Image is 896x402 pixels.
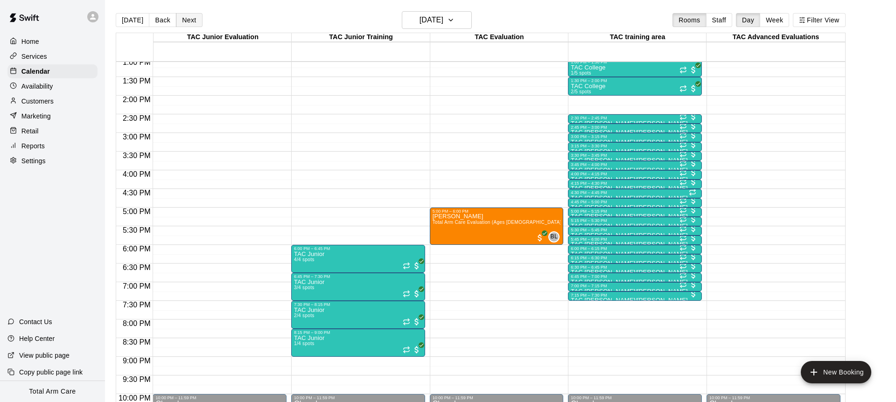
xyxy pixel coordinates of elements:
[571,116,699,120] div: 2:30 PM – 2:45 PM
[7,79,98,93] a: Availability
[679,262,687,270] span: Recurring event
[403,262,410,270] span: Recurring event
[679,178,687,186] span: Recurring event
[412,289,421,298] span: All customers have paid
[19,334,55,343] p: Help Center
[689,215,698,224] span: All customers have paid
[679,66,687,74] span: Recurring event
[689,261,698,270] span: All customers have paid
[571,246,699,251] div: 6:00 PM – 6:15 PM
[412,317,421,326] span: All customers have paid
[7,94,98,108] div: Customers
[21,82,53,91] p: Availability
[568,273,702,282] div: 6:45 PM – 7:00 PM: TAC Todd/Brad
[568,170,702,180] div: 4:00 PM – 4:15 PM: TAC Tom/Mike
[571,218,699,223] div: 5:15 PM – 5:30 PM
[568,180,702,189] div: 4:15 PM – 4:30 PM: TAC Tom/Mike
[689,252,698,261] span: All customers have paid
[568,226,702,236] div: 5:30 PM – 5:45 PM: TAC Tom/Mike
[571,153,699,158] div: 3:30 PM – 3:45 PM
[689,168,698,177] span: All customers have paid
[689,243,698,252] span: All customers have paid
[679,159,687,167] span: Recurring event
[120,301,153,309] span: 7:30 PM
[568,263,702,273] div: 6:30 PM – 6:45 PM: TAC Todd/Brad
[21,156,46,166] p: Settings
[679,253,687,260] span: Recurring event
[7,154,98,168] div: Settings
[294,257,315,262] span: 4/4 spots filled
[7,109,98,123] a: Marketing
[120,375,153,383] span: 9:30 PM
[430,33,568,42] div: TAC Evaluation
[7,139,98,153] div: Reports
[709,395,838,400] div: 10:00 PM – 11:59 PM
[294,313,315,318] span: 2/4 spots filled
[120,58,153,66] span: 1:00 PM
[689,112,698,121] span: All customers have paid
[568,77,702,96] div: 1:30 PM – 2:00 PM: TAC College
[568,236,702,245] div: 5:45 PM – 6:00 PM: TAC Tom/Mike
[21,67,50,76] p: Calendar
[568,245,702,254] div: 6:00 PM – 6:15 PM: TAC Todd/Brad
[7,35,98,49] a: Home
[679,234,687,242] span: Recurring event
[679,271,687,279] span: Recurring event
[689,159,698,168] span: All customers have paid
[120,114,153,122] span: 2:30 PM
[568,198,702,208] div: 4:45 PM – 5:00 PM: TAC Tom/Mike
[571,172,699,176] div: 4:00 PM – 4:15 PM
[420,14,443,27] h6: [DATE]
[679,169,687,176] span: Recurring event
[291,273,425,301] div: 6:45 PM – 7:30 PM: TAC Junior
[568,208,702,217] div: 5:00 PM – 5:15 PM: TAC Tom/Mike
[571,190,699,195] div: 4:30 PM – 4:45 PM
[679,85,687,92] span: Recurring event
[294,246,422,251] div: 6:00 PM – 6:45 PM
[548,231,560,243] div: Brandon Lopez
[679,150,687,158] span: Recurring event
[801,361,871,383] button: add
[571,78,699,83] div: 1:30 PM – 2:00 PM
[292,33,430,42] div: TAC Junior Training
[568,133,702,142] div: 3:00 PM – 3:15 PM: TAC Tom/Mike
[19,317,52,326] p: Contact Us
[291,245,425,273] div: 6:00 PM – 6:45 PM: TAC Junior
[120,208,153,215] span: 5:00 PM
[19,351,70,360] p: View public page
[689,177,698,187] span: All customers have paid
[568,282,702,291] div: 7:00 PM – 7:15 PM: TAC Todd/Brad
[120,357,153,365] span: 9:00 PM
[120,338,153,346] span: 8:30 PM
[672,13,706,27] button: Rooms
[571,181,699,186] div: 4:15 PM – 4:30 PM
[689,280,698,289] span: All customers have paid
[568,161,702,170] div: 3:45 PM – 4:00 PM: TAC Tom/Mike
[568,291,702,301] div: 7:15 PM – 7:30 PM: TAC Todd/Brad
[689,131,698,140] span: All customers have paid
[433,209,561,214] div: 5:00 PM – 6:00 PM
[412,261,421,270] span: All customers have paid
[535,233,545,243] span: All customers have paid
[291,301,425,329] div: 7:30 PM – 8:15 PM: TAC Junior
[736,13,760,27] button: Day
[568,189,702,198] div: 4:30 PM – 4:45 PM: TAC Tom/Mike
[689,196,698,205] span: All customers have paid
[149,13,176,27] button: Back
[176,13,202,27] button: Next
[793,13,845,27] button: Filter View
[120,133,153,141] span: 3:00 PM
[679,132,687,139] span: Recurring event
[29,387,76,396] p: Total Arm Care
[571,144,699,148] div: 3:15 PM – 3:30 PM
[120,226,153,234] span: 5:30 PM
[120,263,153,271] span: 6:30 PM
[120,245,153,253] span: 6:00 PM
[568,33,707,42] div: TAC training area
[403,290,410,298] span: Recurring event
[7,124,98,138] a: Retail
